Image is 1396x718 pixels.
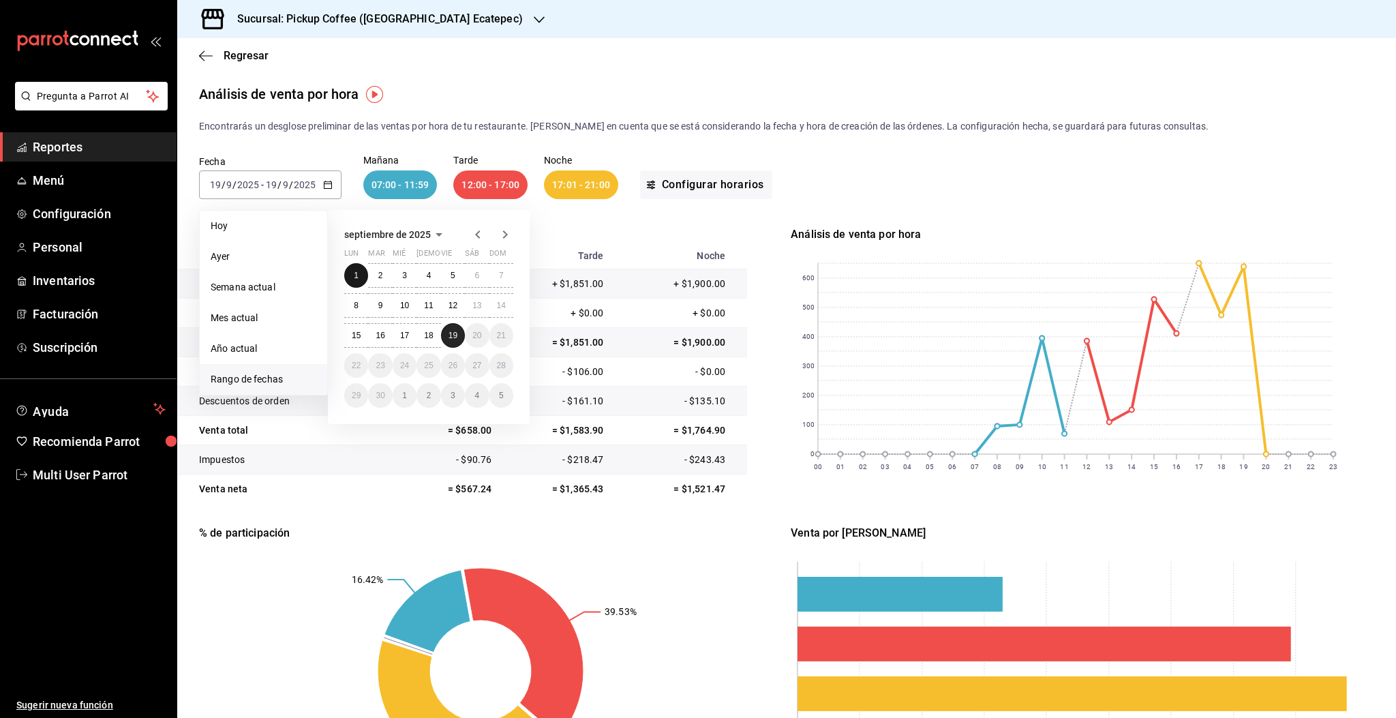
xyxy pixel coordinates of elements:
[402,391,407,400] abbr: 1 de octubre de 2025
[472,331,481,340] abbr: 20 de septiembre de 2025
[441,249,452,263] abbr: viernes
[416,263,440,288] button: 4 de septiembre de 2025
[400,475,499,504] td: = $567.24
[363,155,438,165] p: Mañana
[499,416,611,445] td: = $1,583.90
[199,157,342,166] label: Fecha
[859,463,867,470] text: 02
[465,323,489,348] button: 20 de septiembre de 2025
[400,416,499,445] td: = $658.00
[199,525,769,541] div: % de participación
[1195,463,1203,470] text: 17
[237,179,260,190] input: ----
[177,269,400,299] td: Total artículos
[802,275,815,282] text: 600
[802,363,815,370] text: 300
[232,179,237,190] span: /
[453,170,528,199] div: 12:00 - 17:00
[416,249,497,263] abbr: jueves
[424,331,433,340] abbr: 18 de septiembre de 2025
[393,323,416,348] button: 17 de septiembre de 2025
[344,353,368,378] button: 22 de septiembre de 2025
[211,280,316,295] span: Semana actual
[352,331,361,340] abbr: 15 de septiembre de 2025
[376,391,384,400] abbr: 30 de septiembre de 2025
[293,179,316,190] input: ----
[611,328,748,357] td: = $1,900.00
[33,138,166,156] span: Reportes
[474,271,479,280] abbr: 6 de septiembre de 2025
[489,323,513,348] button: 21 de septiembre de 2025
[400,445,499,475] td: - $90.76
[15,82,168,110] button: Pregunta a Parrot AI
[37,89,147,104] span: Pregunta a Parrot AI
[352,361,361,370] abbr: 22 de septiembre de 2025
[971,463,979,470] text: 07
[489,353,513,378] button: 28 de septiembre de 2025
[211,372,316,387] span: Rango de fechas
[33,305,166,323] span: Facturación
[368,293,392,318] button: 9 de septiembre de 2025
[33,271,166,290] span: Inventarios
[416,323,440,348] button: 18 de septiembre de 2025
[489,383,513,408] button: 5 de octubre de 2025
[376,331,384,340] abbr: 16 de septiembre de 2025
[226,11,523,27] h3: Sucursal: Pickup Coffee ([GEOGRAPHIC_DATA] Ecatepec)
[1285,463,1293,470] text: 21
[802,392,815,400] text: 200
[16,698,166,713] span: Sugerir nueva función
[802,304,815,312] text: 500
[344,293,368,318] button: 8 de septiembre de 2025
[465,353,489,378] button: 27 de septiembre de 2025
[33,466,166,484] span: Multi User Parrot
[427,391,431,400] abbr: 2 de octubre de 2025
[497,301,506,310] abbr: 14 de septiembre de 2025
[1061,463,1069,470] text: 11
[33,401,148,417] span: Ayuda
[277,179,282,190] span: /
[441,383,465,408] button: 3 de octubre de 2025
[451,391,455,400] abbr: 3 de octubre de 2025
[33,205,166,223] span: Configuración
[611,269,748,299] td: + $1,900.00
[441,263,465,288] button: 5 de septiembre de 2025
[393,383,416,408] button: 1 de octubre de 2025
[366,86,383,103] img: Tooltip marker
[393,263,416,288] button: 3 de septiembre de 2025
[1105,463,1113,470] text: 13
[344,323,368,348] button: 15 de septiembre de 2025
[465,383,489,408] button: 4 de octubre de 2025
[177,328,400,357] td: Venta bruta
[402,271,407,280] abbr: 3 de septiembre de 2025
[354,301,359,310] abbr: 8 de septiembre de 2025
[499,391,504,400] abbr: 5 de octubre de 2025
[209,179,222,190] input: --
[926,463,934,470] text: 05
[177,416,400,445] td: Venta total
[400,331,409,340] abbr: 17 de septiembre de 2025
[881,463,890,470] text: 03
[368,263,392,288] button: 2 de septiembre de 2025
[605,607,637,618] text: 39.53%
[289,179,293,190] span: /
[499,445,611,475] td: - $218.47
[33,238,166,256] span: Personal
[177,387,400,416] td: Descuentos de orden
[1172,463,1181,470] text: 16
[33,171,166,190] span: Menú
[150,35,161,46] button: open_drawer_menu
[261,179,264,190] span: -
[376,361,384,370] abbr: 23 de septiembre de 2025
[352,391,361,400] abbr: 29 de septiembre de 2025
[368,249,384,263] abbr: martes
[814,463,822,470] text: 00
[10,99,168,113] a: Pregunta a Parrot AI
[489,263,513,288] button: 7 de septiembre de 2025
[33,432,166,451] span: Recomienda Parrot
[611,357,748,387] td: - $0.00
[1150,463,1158,470] text: 15
[177,299,400,328] td: Cargos por servicio
[472,301,481,310] abbr: 13 de septiembre de 2025
[453,155,528,165] p: Tarde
